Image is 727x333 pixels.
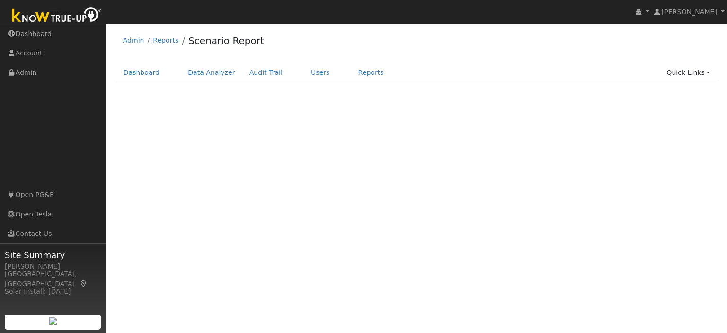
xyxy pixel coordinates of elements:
a: Quick Links [659,64,717,81]
a: Scenario Report [188,35,264,46]
a: Reports [351,64,391,81]
img: retrieve [49,317,57,325]
a: Audit Trail [242,64,290,81]
span: [PERSON_NAME] [662,8,717,16]
a: Users [304,64,337,81]
a: Reports [153,36,178,44]
div: [GEOGRAPHIC_DATA], [GEOGRAPHIC_DATA] [5,269,101,289]
a: Admin [123,36,144,44]
a: Map [80,280,88,288]
div: [PERSON_NAME] [5,261,101,271]
img: Know True-Up [7,5,106,27]
span: Site Summary [5,249,101,261]
a: Dashboard [116,64,167,81]
a: Data Analyzer [181,64,242,81]
div: Solar Install: [DATE] [5,287,101,297]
